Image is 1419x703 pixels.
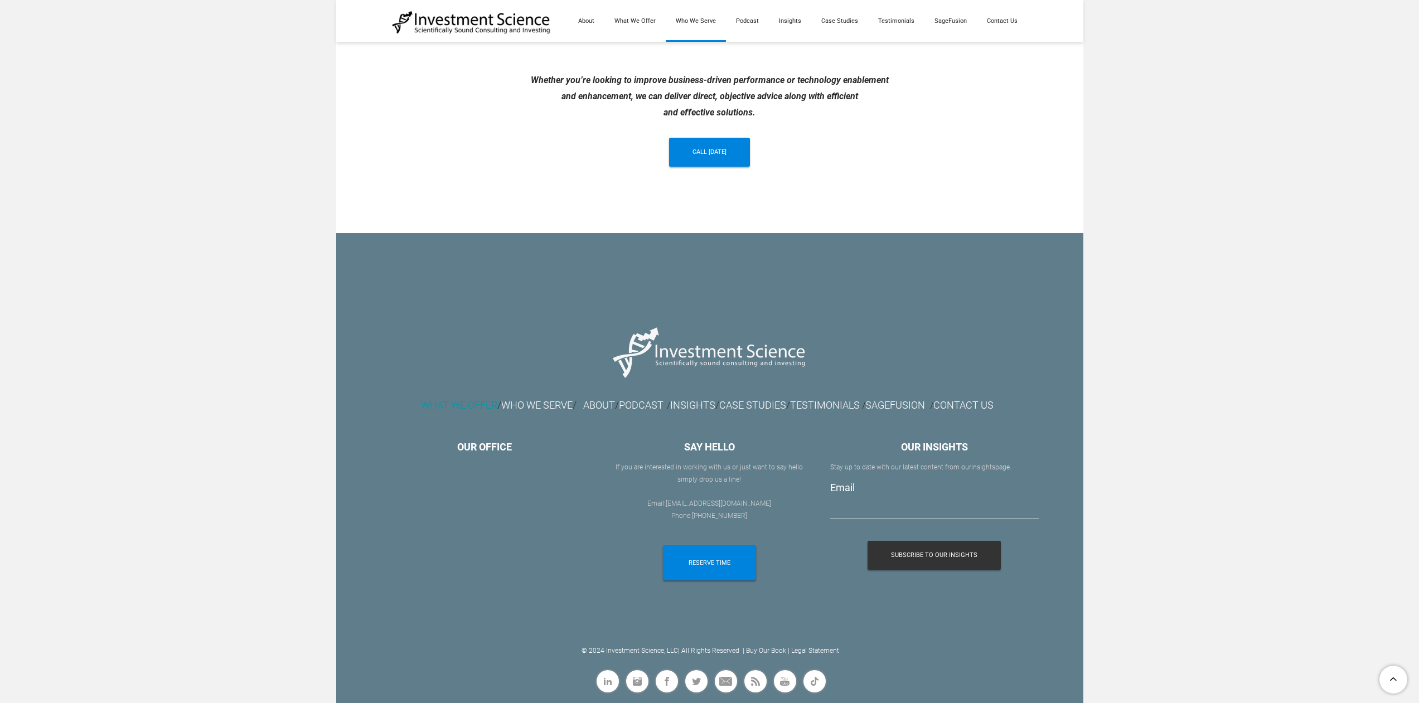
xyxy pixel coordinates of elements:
[689,545,730,580] span: RESERVE TIME
[667,400,670,411] font: /
[791,647,839,654] a: Legal Statement
[531,75,889,118] font: Whether you’re looking to improve business-driven performance or technology enablement and enhanc...
[692,512,747,520] a: [PHONE_NUMBER]​
[619,403,664,410] a: PODCAST
[788,647,790,654] a: |
[930,400,933,411] font: /
[1375,661,1413,697] a: To Top
[772,668,798,694] a: Youtube
[457,441,512,453] font: OUR OFFICE
[583,399,619,411] font: /
[678,647,680,654] a: |
[616,463,803,483] font: If you are interested in working with us or ​just want to say hello simply drop us a line!
[583,399,615,411] a: ABOUT
[713,668,739,694] a: Mail
[624,668,650,694] a: Instagram
[501,403,573,410] a: WHO WE SERVE
[497,399,501,411] font: /
[901,441,968,453] font: OUR INSIGHTS
[666,500,771,507] a: [EMAIL_ADDRESS][DOMAIN_NAME]
[595,668,621,694] a: Linkedin
[619,399,664,411] font: PODCAST
[684,441,735,453] font: SAY HELLO
[746,647,786,654] a: Buy Our Book
[865,399,925,411] font: SAGEFUSION
[670,399,715,411] a: INSIGHTS
[573,399,577,411] font: /
[421,399,497,411] font: WHAT WE OFFER
[692,512,747,520] font: [PHONE_NUMBER]
[607,317,812,387] img: Picture
[654,668,680,694] a: Facebook
[421,403,497,410] a: WHAT WE OFFER
[865,403,925,410] a: SAGEFUSION
[971,463,995,471] a: insights
[663,545,756,580] a: RESERVE TIME
[790,399,860,411] a: TESTIMONIALS
[830,482,855,493] label: Email
[802,668,827,694] a: Flickr
[692,138,727,167] span: call [DATE]
[392,10,551,35] img: Investment Science | NYC Consulting Services
[891,541,977,570] span: Subscribe To Our Insights
[743,647,744,654] a: |
[743,668,768,694] a: Rss
[719,399,862,411] font: /
[670,399,719,411] font: /
[681,647,739,654] a: All Rights Reserved
[501,399,573,411] font: WHO WE SERVE
[830,463,1011,471] font: Stay up to date with our latest content from our page.
[684,668,709,694] a: Twitter
[719,399,786,411] a: CASE STUDIES
[647,500,771,520] font: Email: Phone:
[862,400,865,411] font: /
[933,399,994,411] a: CONTACT US
[669,138,750,167] a: call [DATE]
[582,647,678,654] a: © 2024 Investment Science, LLC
